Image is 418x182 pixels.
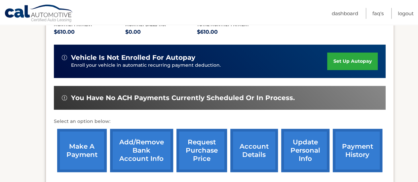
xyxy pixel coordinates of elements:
[4,4,74,23] a: Cal Automotive
[54,27,126,37] p: $610.00
[71,62,327,69] p: Enroll your vehicle in automatic recurring payment deduction.
[372,8,384,19] a: FAQ's
[333,129,382,172] a: payment history
[125,27,197,37] p: $0.00
[71,94,295,102] span: You have no ACH payments currently scheduled or in process.
[327,53,377,70] a: set up autopay
[281,129,329,172] a: update personal info
[332,8,358,19] a: Dashboard
[62,95,67,100] img: alert-white.svg
[398,8,414,19] a: Logout
[57,129,107,172] a: make a payment
[230,129,278,172] a: account details
[110,129,173,172] a: Add/Remove bank account info
[54,118,386,126] p: Select an option below:
[62,55,67,60] img: alert-white.svg
[71,54,195,62] span: vehicle is not enrolled for autopay
[176,129,227,172] a: request purchase price
[197,27,269,37] p: $610.00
